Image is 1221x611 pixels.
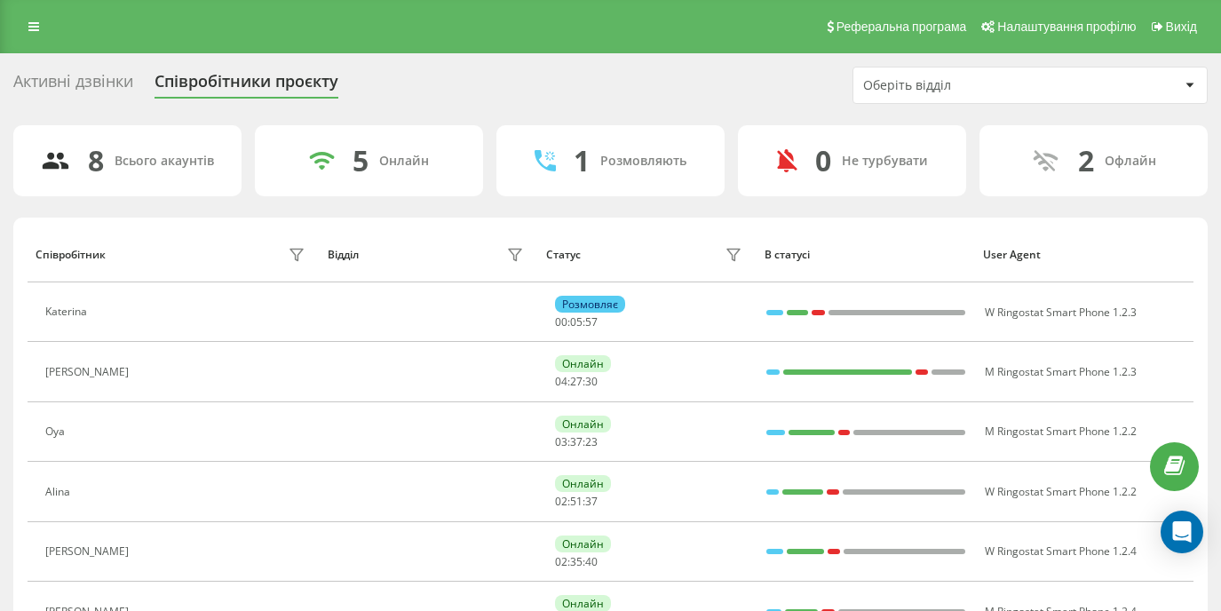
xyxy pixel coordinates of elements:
span: M Ringostat Smart Phone 1.2.3 [985,364,1137,379]
span: 37 [585,494,598,509]
span: M Ringostat Smart Phone 1.2.2 [985,424,1137,439]
div: Онлайн [379,154,429,169]
div: Відділ [328,249,359,261]
div: [PERSON_NAME] [45,366,133,378]
span: 51 [570,494,583,509]
div: Katerina [45,305,91,318]
div: В статусі [765,249,966,261]
div: Онлайн [555,536,611,552]
span: 04 [555,374,567,389]
div: Статус [546,249,581,261]
div: Офлайн [1105,154,1156,169]
div: Oya [45,425,69,438]
span: 02 [555,554,567,569]
div: 8 [88,144,104,178]
span: 27 [570,374,583,389]
div: Онлайн [555,416,611,432]
div: Всього акаунтів [115,154,214,169]
div: Не турбувати [842,154,928,169]
div: Співробітник [36,249,106,261]
div: Оберіть відділ [863,78,1075,93]
span: W Ringostat Smart Phone 1.2.2 [985,484,1137,499]
span: 35 [570,554,583,569]
div: [PERSON_NAME] [45,545,133,558]
span: 57 [585,314,598,329]
div: 5 [353,144,369,178]
div: Онлайн [555,355,611,372]
div: 2 [1078,144,1094,178]
span: Реферальна програма [836,20,967,34]
div: : : [555,496,598,508]
span: Вихід [1166,20,1197,34]
span: W Ringostat Smart Phone 1.2.3 [985,305,1137,320]
span: W Ringostat Smart Phone 1.2.4 [985,544,1137,559]
span: 23 [585,434,598,449]
span: 02 [555,494,567,509]
span: 05 [570,314,583,329]
div: User Agent [983,249,1185,261]
span: 03 [555,434,567,449]
span: 30 [585,374,598,389]
div: : : [555,376,598,388]
div: Розмовляють [600,154,686,169]
div: Alina [45,486,75,498]
div: Онлайн [555,475,611,492]
span: 37 [570,434,583,449]
div: : : [555,556,598,568]
div: Open Intercom Messenger [1161,511,1203,553]
div: Співробітники проєкту [155,72,338,99]
span: 00 [555,314,567,329]
div: Активні дзвінки [13,72,133,99]
div: : : [555,316,598,329]
div: : : [555,436,598,448]
div: 0 [815,144,831,178]
span: Налаштування профілю [997,20,1136,34]
span: 40 [585,554,598,569]
div: Розмовляє [555,296,625,313]
div: 1 [574,144,590,178]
